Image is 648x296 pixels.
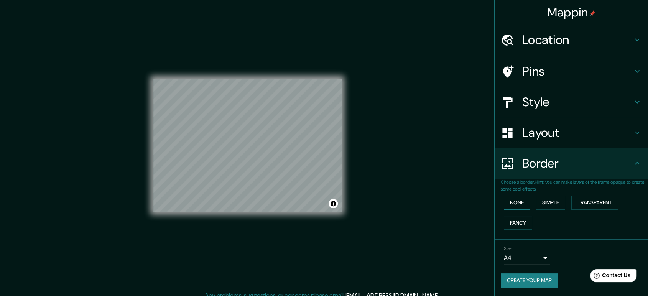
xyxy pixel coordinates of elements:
[501,273,558,288] button: Create your map
[153,79,342,212] canvas: Map
[495,117,648,148] div: Layout
[547,5,596,20] h4: Mappin
[504,252,550,264] div: A4
[329,199,338,208] button: Toggle attribution
[571,196,618,210] button: Transparent
[589,10,595,16] img: pin-icon.png
[536,196,565,210] button: Simple
[504,196,530,210] button: None
[522,125,633,140] h4: Layout
[522,32,633,48] h4: Location
[522,156,633,171] h4: Border
[535,179,543,185] b: Hint
[495,56,648,87] div: Pins
[504,216,532,230] button: Fancy
[504,245,512,252] label: Size
[495,87,648,117] div: Style
[522,94,633,110] h4: Style
[495,25,648,55] div: Location
[580,266,640,288] iframe: Help widget launcher
[522,64,633,79] h4: Pins
[495,148,648,179] div: Border
[501,179,648,192] p: Choose a border. : you can make layers of the frame opaque to create some cool effects.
